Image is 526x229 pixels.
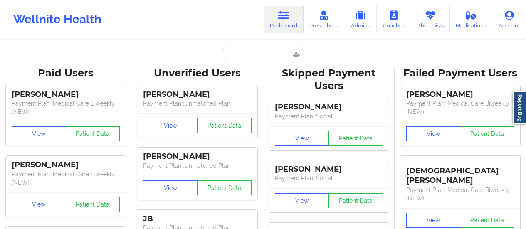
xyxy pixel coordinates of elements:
div: Unverified Users [137,67,257,80]
p: Payment Plan : Medical Care Biweekly (NEW) [12,99,120,116]
p: Payment Plan : Social [275,174,383,182]
button: Patient Data [197,180,252,195]
a: Dashboard [264,6,304,33]
a: Therapists [411,6,450,33]
button: View [12,197,66,212]
div: [DEMOGRAPHIC_DATA][PERSON_NAME] [406,160,514,185]
a: Admins [344,6,377,33]
button: Patient Data [460,213,514,228]
p: Payment Plan : Medical Care Biweekly (NEW) [12,170,120,187]
a: Medications [450,6,493,33]
a: Report Bug [513,91,526,124]
button: View [143,118,198,133]
p: Payment Plan : Social [275,112,383,121]
button: Patient Data [66,197,120,212]
div: [PERSON_NAME] [143,152,251,161]
a: Account [492,6,526,33]
button: Patient Data [328,193,383,208]
div: [PERSON_NAME] [12,90,120,99]
div: Failed Payment Users [400,67,520,80]
button: View [406,213,461,228]
a: Coaches [377,6,411,33]
button: View [406,126,461,141]
div: Paid Users [6,67,126,80]
button: View [275,131,329,146]
div: [PERSON_NAME] [275,102,383,112]
a: Prescribers [304,6,345,33]
button: Patient Data [460,126,514,141]
button: View [12,126,66,141]
div: Skipped Payment Users [269,67,389,93]
button: Patient Data [197,118,252,133]
button: View [275,193,329,208]
div: JB [143,214,251,224]
div: [PERSON_NAME] [275,165,383,174]
p: Payment Plan : Unmatched Plan [143,162,251,170]
p: Payment Plan : Unmatched Plan [143,99,251,108]
div: [PERSON_NAME] [12,160,120,170]
button: View [143,180,198,195]
div: [PERSON_NAME] [143,90,251,99]
p: Payment Plan : Medical Care Biweekly (NEW) [406,186,514,202]
button: Patient Data [328,131,383,146]
p: Payment Plan : Medical Care Biweekly (NEW) [406,99,514,116]
button: Patient Data [66,126,120,141]
div: [PERSON_NAME] [406,90,514,99]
